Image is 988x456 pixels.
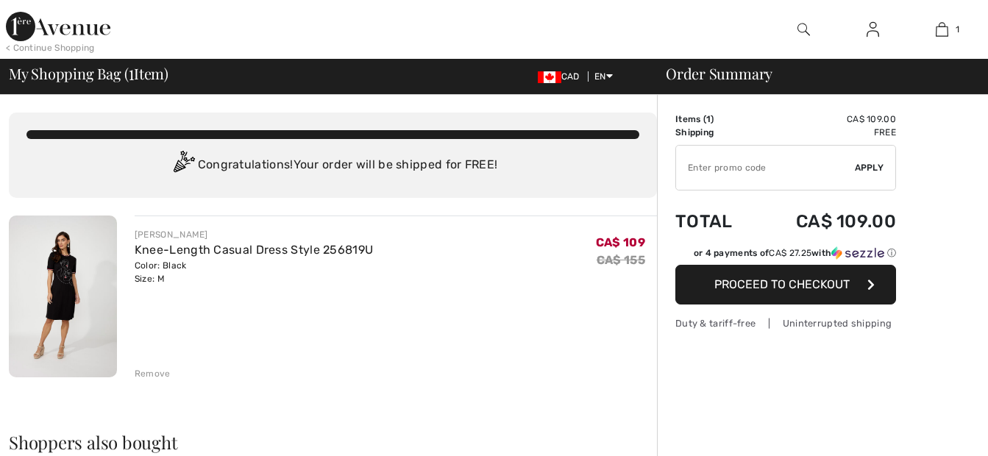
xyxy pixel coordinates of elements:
div: Congratulations! Your order will be shipped for FREE! [26,151,639,180]
div: Color: Black Size: M [135,259,373,285]
td: Shipping [675,126,756,139]
img: My Bag [936,21,948,38]
div: or 4 payments of with [694,246,896,260]
button: Proceed to Checkout [675,265,896,304]
span: CAD [538,71,586,82]
div: Remove [135,367,171,380]
div: [PERSON_NAME] [135,228,373,241]
s: CA$ 155 [597,253,645,267]
span: My Shopping Bag ( Item) [9,66,168,81]
span: EN [594,71,613,82]
div: or 4 payments ofCA$ 27.25withSezzle Click to learn more about Sezzle [675,246,896,265]
img: Congratulation2.svg [168,151,198,180]
td: CA$ 109.00 [756,196,896,246]
td: Free [756,126,896,139]
span: 1 [129,63,134,82]
div: < Continue Shopping [6,41,95,54]
a: Knee-Length Casual Dress Style 256819U [135,243,373,257]
span: Apply [855,161,884,174]
img: 1ère Avenue [6,12,110,41]
span: 1 [956,23,959,36]
img: search the website [797,21,810,38]
div: Order Summary [648,66,979,81]
h2: Shoppers also bought [9,433,657,451]
span: Proceed to Checkout [714,277,850,291]
span: 1 [706,114,711,124]
div: Duty & tariff-free | Uninterrupted shipping [675,316,896,330]
img: My Info [867,21,879,38]
a: Sign In [855,21,891,39]
span: CA$ 27.25 [769,248,811,258]
a: 1 [908,21,975,38]
span: CA$ 109 [596,235,645,249]
td: Items ( ) [675,113,756,126]
img: Canadian Dollar [538,71,561,83]
td: Total [675,196,756,246]
img: Sezzle [831,246,884,260]
img: Knee-Length Casual Dress Style 256819U [9,215,117,377]
input: Promo code [676,146,855,190]
td: CA$ 109.00 [756,113,896,126]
